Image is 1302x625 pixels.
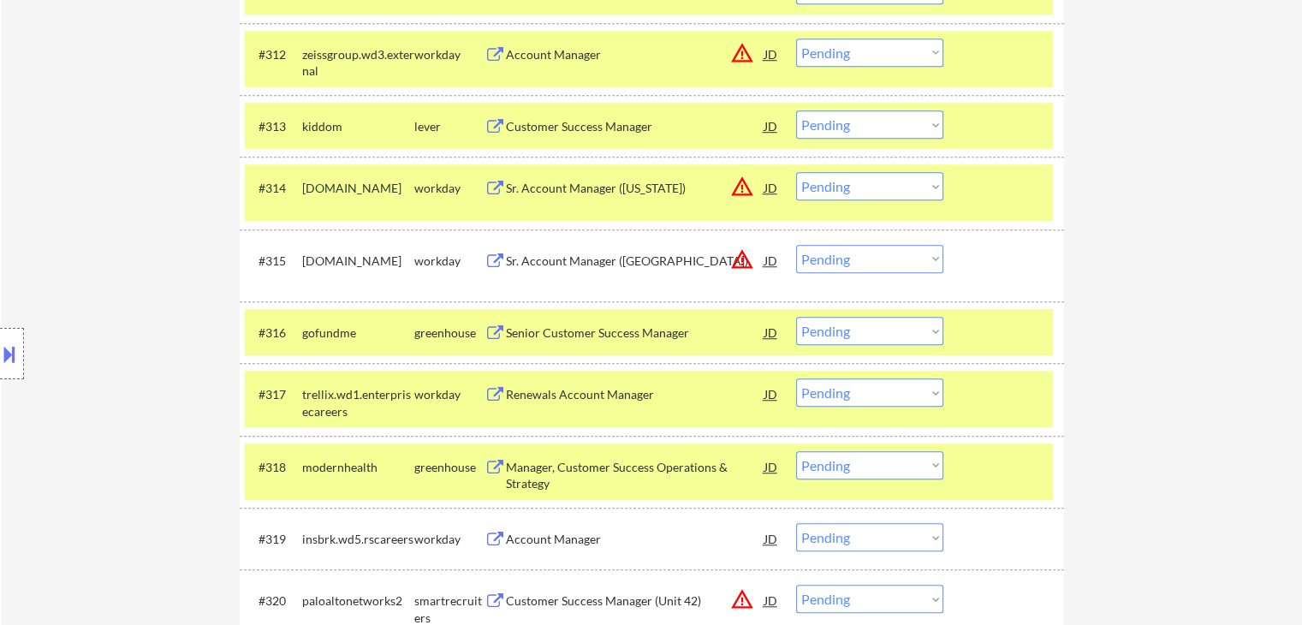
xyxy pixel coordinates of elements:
div: JD [763,451,780,482]
button: warning_amber [730,41,754,65]
div: JD [763,110,780,141]
div: zeissgroup.wd3.external [302,46,414,80]
div: workday [414,386,485,403]
div: workday [414,180,485,197]
div: Sr. Account Manager ([GEOGRAPHIC_DATA]) [506,253,764,270]
div: Customer Success Manager [506,118,764,135]
div: Account Manager [506,531,764,548]
div: Customer Success Manager (Unit 42) [506,592,764,610]
div: JD [763,523,780,554]
div: paloaltonetworks2 [302,592,414,610]
div: insbrk.wd5.rscareers [302,531,414,548]
div: [DOMAIN_NAME] [302,180,414,197]
div: workday [414,531,485,548]
div: JD [763,172,780,203]
div: lever [414,118,485,135]
div: JD [763,39,780,69]
button: warning_amber [730,247,754,271]
div: trellix.wd1.enterprisecareers [302,386,414,420]
div: Manager, Customer Success Operations & Strategy [506,459,764,492]
div: kiddom [302,118,414,135]
div: workday [414,46,485,63]
div: Renewals Account Manager [506,386,764,403]
button: warning_amber [730,175,754,199]
div: Account Manager [506,46,764,63]
div: modernhealth [302,459,414,476]
button: warning_amber [730,587,754,611]
div: gofundme [302,324,414,342]
div: greenhouse [414,324,485,342]
div: JD [763,245,780,276]
div: Sr. Account Manager ([US_STATE]) [506,180,764,197]
div: JD [763,317,780,348]
div: greenhouse [414,459,485,476]
div: Senior Customer Success Manager [506,324,764,342]
div: workday [414,253,485,270]
div: JD [763,378,780,409]
div: #312 [259,46,288,63]
div: JD [763,585,780,616]
div: [DOMAIN_NAME] [302,253,414,270]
